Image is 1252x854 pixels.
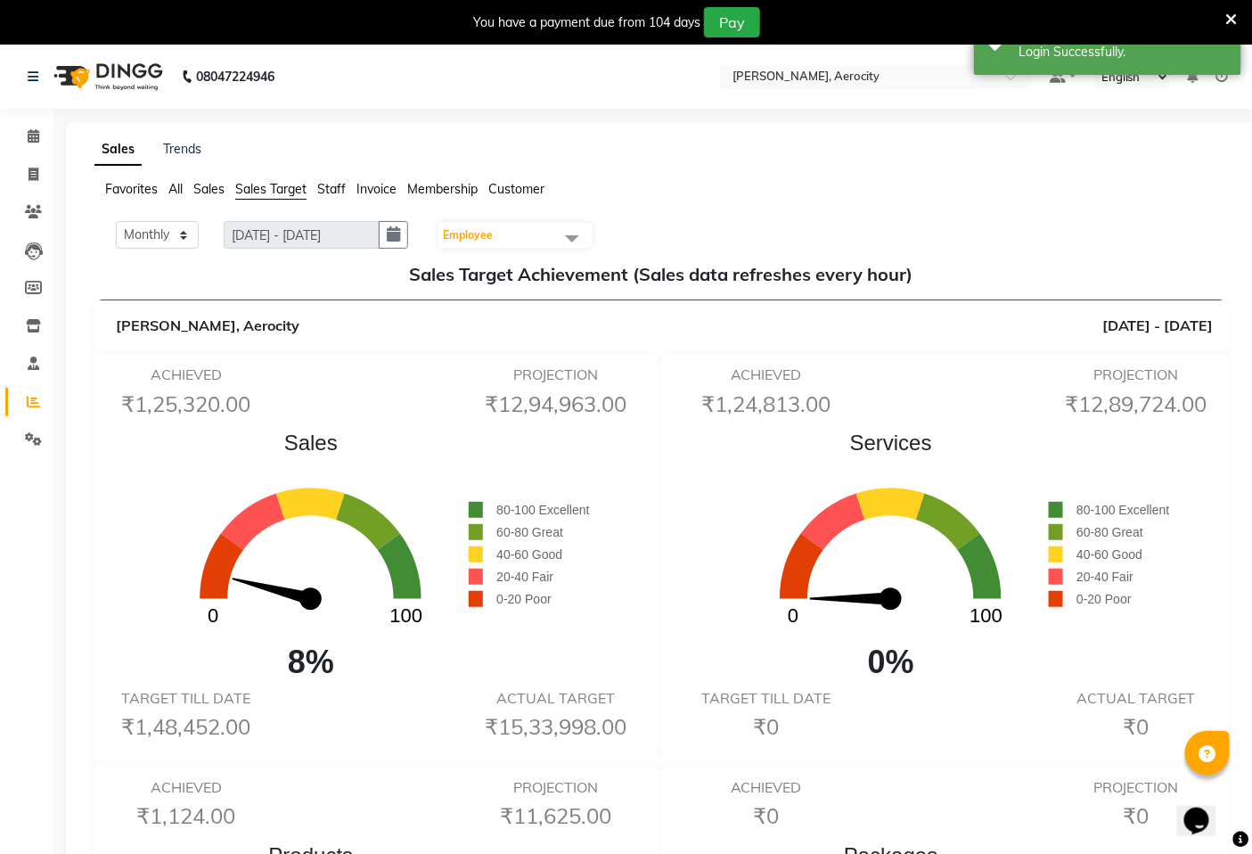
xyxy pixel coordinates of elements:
[224,221,380,249] input: DD/MM/YYYY-DD/MM/YYYY
[1019,43,1228,62] div: Login Successfully.
[789,605,799,628] text: 0
[407,181,478,197] span: Membership
[1076,503,1169,517] span: 80-100 Excellent
[168,181,183,197] span: All
[687,803,846,829] h6: ₹0
[1076,547,1142,562] span: 40-60 Good
[107,803,266,829] h6: ₹1,124.00
[496,570,553,584] span: 20-40 Fair
[496,503,589,517] span: 80-100 Excellent
[1057,803,1215,829] h6: ₹0
[356,181,397,197] span: Invoice
[477,690,635,707] h6: ACTUAL TARGET
[687,690,846,707] h6: TARGET TILL DATE
[687,391,846,417] h6: ₹1,24,813.00
[1076,592,1131,606] span: 0-20 Poor
[443,228,493,242] span: Employee
[105,181,158,197] span: Favorites
[687,714,846,740] h6: ₹0
[687,366,846,383] h6: ACHIEVED
[496,547,562,562] span: 40-60 Good
[687,779,846,796] h6: ACHIEVED
[477,714,635,740] h6: ₹15,33,998.00
[496,525,563,539] span: 60-80 Great
[116,316,299,334] span: [PERSON_NAME], Aerocity
[1057,391,1215,417] h6: ₹12,89,724.00
[107,366,266,383] h6: ACHIEVED
[209,605,219,628] text: 0
[477,366,635,383] h6: PROJECTION
[235,181,307,197] span: Sales Target
[1057,714,1215,740] h6: ₹0
[107,690,266,707] h6: TARGET TILL DATE
[163,141,201,157] a: Trends
[109,264,1214,285] h5: Sales Target Achievement (Sales data refreshes every hour)
[152,638,469,686] span: 8%
[496,592,551,606] span: 0-20 Poor
[1057,690,1215,707] h6: ACTUAL TARGET
[473,13,700,32] div: You have a payment due from 104 days
[390,605,423,628] text: 100
[1057,779,1215,796] h6: PROJECTION
[45,52,168,102] img: logo
[970,605,1003,628] text: 100
[196,52,274,102] b: 08047224946
[107,391,266,417] h6: ₹1,25,320.00
[732,427,1049,459] span: Services
[477,803,635,829] h6: ₹11,625.00
[1177,783,1234,836] iframe: chat widget
[107,779,266,796] h6: ACHIEVED
[317,181,346,197] span: Staff
[477,779,635,796] h6: PROJECTION
[152,427,469,459] span: Sales
[1076,570,1133,584] span: 20-40 Fair
[94,134,142,166] a: Sales
[107,714,266,740] h6: ₹1,48,452.00
[1057,366,1215,383] h6: PROJECTION
[477,391,635,417] h6: ₹12,94,963.00
[704,7,760,37] button: Pay
[1076,525,1143,539] span: 60-80 Great
[1102,315,1214,336] span: [DATE] - [DATE]
[488,181,544,197] span: Customer
[193,181,225,197] span: Sales
[732,638,1049,686] span: 0%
